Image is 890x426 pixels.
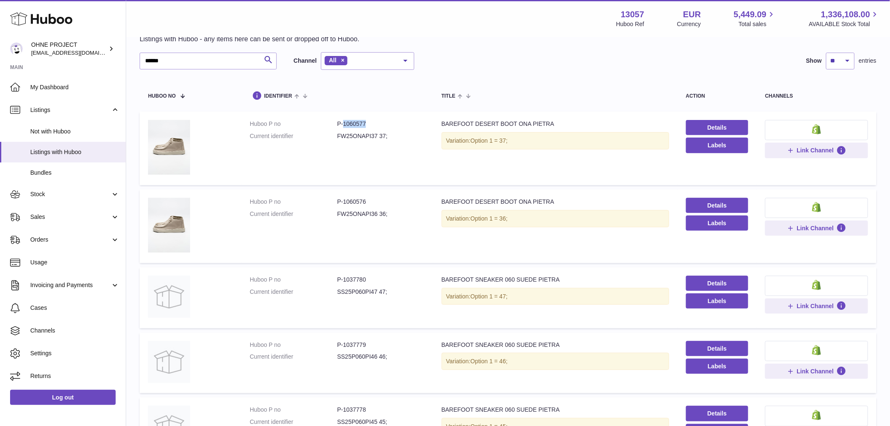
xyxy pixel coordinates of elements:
span: Link Channel [797,302,834,310]
span: Listings [30,106,111,114]
dt: Huboo P no [250,198,337,206]
span: All [329,57,336,64]
span: Option 1 = 37; [471,137,508,144]
dd: P-1060577 [337,120,425,128]
span: identifier [264,93,292,99]
span: Settings [30,349,119,357]
strong: 13057 [621,9,644,20]
button: Labels [686,216,749,231]
dt: Huboo P no [250,120,337,128]
button: Labels [686,138,749,153]
img: shopify-small.png [812,345,821,355]
img: BAREFOOT SNEAKER 060 SUEDE PIETRA [148,276,190,318]
dd: FW25ONAPI37 37; [337,132,425,140]
button: Link Channel [765,298,868,314]
span: Cases [30,304,119,312]
span: Channels [30,327,119,335]
span: Stock [30,190,111,198]
button: Labels [686,359,749,374]
button: Labels [686,293,749,309]
div: BAREFOOT SNEAKER 060 SUEDE PIETRA [442,406,669,414]
dt: Current identifier [250,418,337,426]
div: Variation: [442,210,669,227]
a: Details [686,198,749,213]
div: BAREFOOT SNEAKER 060 SUEDE PIETRA [442,276,669,284]
dd: SS25P060PI45 45; [337,418,425,426]
span: Option 1 = 47; [471,293,508,300]
img: internalAdmin-13057@internal.huboo.com [10,43,23,55]
span: 1,336,108.00 [821,9,870,20]
img: BAREFOOT DESERT BOOT ONA PIETRA [148,120,190,175]
img: shopify-small.png [812,202,821,212]
a: 1,336,108.00 AVAILABLE Stock Total [809,9,880,28]
span: Link Channel [797,224,834,232]
dd: P-1037778 [337,406,425,414]
img: shopify-small.png [812,410,821,420]
span: title [442,93,456,99]
dt: Huboo P no [250,341,337,349]
span: [EMAIL_ADDRESS][DOMAIN_NAME] [31,49,124,56]
a: Details [686,276,749,291]
div: action [686,93,749,99]
div: BAREFOOT SNEAKER 060 SUEDE PIETRA [442,341,669,349]
div: BAREFOOT DESERT BOOT ONA PIETRA [442,120,669,128]
dt: Huboo P no [250,276,337,284]
div: channels [765,93,868,99]
p: Listings with Huboo - any items here can be sent or dropped off to Huboo. [140,35,360,44]
button: Link Channel [765,364,868,379]
span: Usage [30,258,119,266]
dt: Huboo P no [250,406,337,414]
span: Orders [30,236,111,244]
dd: P-1037779 [337,341,425,349]
label: Show [806,57,822,65]
dd: P-1037780 [337,276,425,284]
div: Variation: [442,132,669,149]
button: Link Channel [765,221,868,236]
button: Link Channel [765,143,868,158]
strong: EUR [683,9,701,20]
div: BAREFOOT DESERT BOOT ONA PIETRA [442,198,669,206]
span: Sales [30,213,111,221]
span: Option 1 = 46; [471,358,508,365]
div: OHNE PROJECT [31,41,107,57]
span: entries [859,57,877,65]
a: Details [686,120,749,135]
span: Link Channel [797,367,834,375]
span: Option 1 = 36; [471,215,508,222]
div: Variation: [442,353,669,370]
dd: P-1060576 [337,198,425,206]
span: Total sales [739,20,776,28]
span: Link Channel [797,146,834,154]
span: Not with Huboo [30,128,119,136]
a: Details [686,341,749,356]
img: BAREFOOT SNEAKER 060 SUEDE PIETRA [148,341,190,383]
dd: FW25ONAPI36 36; [337,210,425,218]
img: shopify-small.png [812,124,821,134]
div: Variation: [442,288,669,305]
dd: SS25P060PI46 46; [337,353,425,361]
span: Invoicing and Payments [30,281,111,289]
a: Details [686,406,749,421]
span: AVAILABLE Stock Total [809,20,880,28]
span: Bundles [30,169,119,177]
span: Returns [30,372,119,380]
dt: Current identifier [250,210,337,218]
dt: Current identifier [250,353,337,361]
img: shopify-small.png [812,280,821,290]
div: Huboo Ref [616,20,644,28]
span: Huboo no [148,93,176,99]
label: Channel [294,57,317,65]
span: Listings with Huboo [30,148,119,156]
dd: SS25P060PI47 47; [337,288,425,296]
span: My Dashboard [30,83,119,91]
div: Currency [677,20,701,28]
span: 5,449.09 [734,9,767,20]
a: 5,449.09 Total sales [734,9,776,28]
img: BAREFOOT DESERT BOOT ONA PIETRA [148,198,190,253]
dt: Current identifier [250,132,337,140]
dt: Current identifier [250,288,337,296]
a: Log out [10,390,116,405]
